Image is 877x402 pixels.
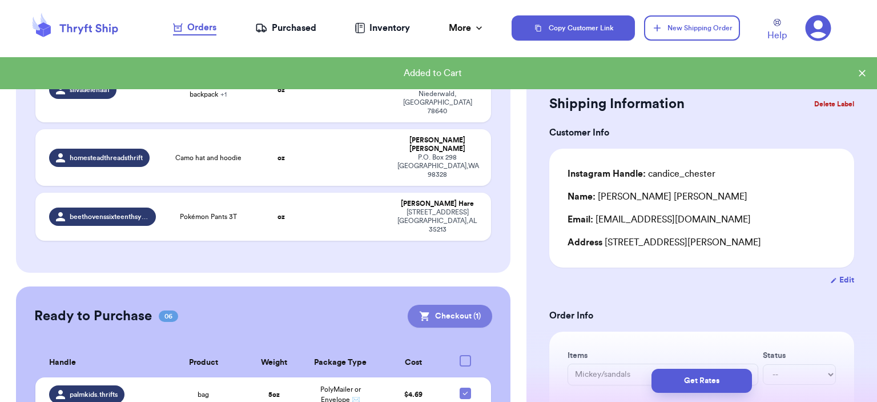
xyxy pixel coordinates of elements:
[810,91,859,117] button: Delete Label
[173,21,216,35] a: Orders
[568,215,593,224] span: Email:
[159,348,248,377] th: Product
[173,21,216,34] div: Orders
[644,15,740,41] button: New Shipping Order
[549,309,854,323] h3: Order Info
[9,66,856,80] div: Added to Cart
[170,81,247,99] span: Yo gabba gabba backpack
[355,21,410,35] a: Inventory
[301,348,381,377] th: Package Type
[70,390,118,399] span: palmkids.thrifts
[277,213,285,220] strong: oz
[568,238,602,247] span: Address
[159,311,178,322] span: 06
[568,169,646,178] span: Instagram Handle:
[549,126,854,140] h3: Customer Info
[568,236,836,249] div: [STREET_ADDRESS][PERSON_NAME]
[512,15,635,41] button: Copy Customer Link
[830,274,854,286] button: Edit
[180,212,237,221] span: Pokémon Pants 3T
[568,190,747,204] div: [PERSON_NAME] [PERSON_NAME]
[568,192,596,201] span: Name:
[34,307,152,325] h2: Ready to Purchase
[397,136,477,153] div: [PERSON_NAME] [PERSON_NAME]
[549,95,685,113] h2: Shipping Information
[397,200,477,208] div: [PERSON_NAME] Hare
[268,391,280,398] strong: 5 oz
[767,29,787,42] span: Help
[397,153,477,179] div: P.O. Box 298 [GEOGRAPHIC_DATA] , WA 98328
[70,85,110,94] span: silvaaelenaa1
[277,86,285,93] strong: oz
[380,348,446,377] th: Cost
[70,153,143,162] span: homesteadthreadsthrift
[175,153,242,162] span: Camo hat and hoodie
[255,21,316,35] a: Purchased
[767,19,787,42] a: Help
[568,213,836,226] div: [EMAIL_ADDRESS][DOMAIN_NAME]
[763,350,836,361] label: Status
[49,357,76,369] span: Handle
[277,154,285,161] strong: oz
[397,81,477,116] div: 590 ranch house loop Niederwald , [GEOGRAPHIC_DATA] 78640
[198,390,209,399] span: bag
[651,369,752,393] button: Get Rates
[568,350,758,361] label: Items
[70,212,150,221] span: beethovenssixteenthsymphony
[404,391,423,398] span: $ 4.69
[449,21,485,35] div: More
[248,348,301,377] th: Weight
[220,91,227,98] span: + 1
[408,305,492,328] button: Checkout (1)
[397,208,477,234] div: [STREET_ADDRESS] [GEOGRAPHIC_DATA] , AL 35213
[568,167,715,181] div: candice_chester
